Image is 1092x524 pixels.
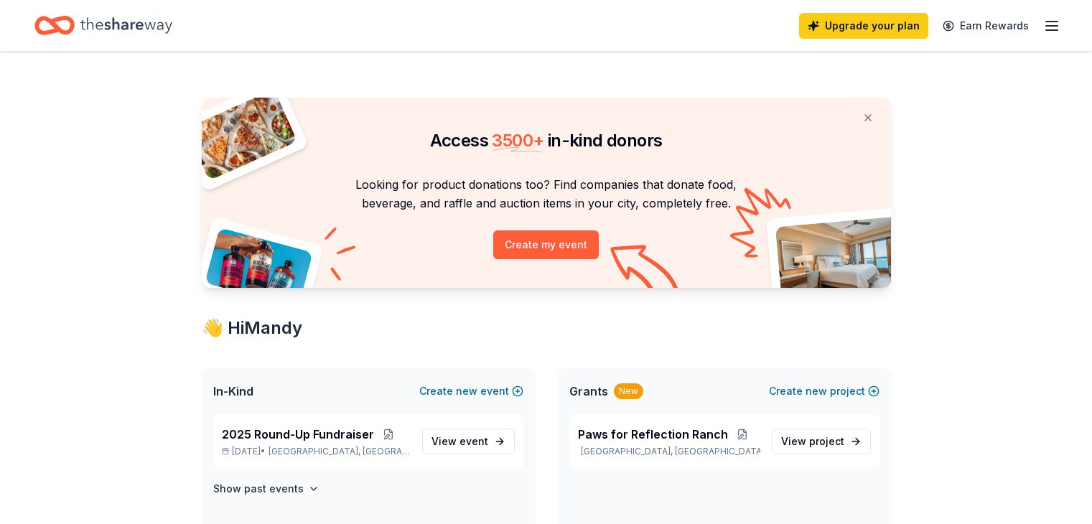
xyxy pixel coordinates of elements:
button: Createnewevent [419,383,523,400]
p: [GEOGRAPHIC_DATA], [GEOGRAPHIC_DATA] [578,446,760,457]
span: new [456,383,477,400]
span: In-Kind [213,383,253,400]
span: 2025 Round-Up Fundraiser [222,426,374,443]
a: Home [34,9,172,42]
span: project [809,435,844,447]
h4: Show past events [213,480,304,497]
a: View project [772,429,871,454]
div: New [614,383,643,399]
p: [DATE] • [222,446,411,457]
a: View event [422,429,515,454]
span: event [459,435,488,447]
span: Grants [569,383,608,400]
span: new [806,383,827,400]
span: 3500 + [492,130,543,151]
p: Looking for product donations too? Find companies that donate food, beverage, and raffle and auct... [219,175,874,213]
span: [GEOGRAPHIC_DATA], [GEOGRAPHIC_DATA] [269,446,410,457]
span: Access in-kind donors [430,130,663,151]
button: Show past events [213,480,319,497]
div: 👋 Hi Mandy [202,317,891,340]
img: Pizza [185,89,297,181]
a: Upgrade your plan [799,13,928,39]
a: Earn Rewards [934,13,1037,39]
span: Paws for Reflection Ranch [578,426,728,443]
button: Createnewproject [769,383,879,400]
img: Curvy arrow [610,245,682,299]
span: View [431,433,488,450]
span: View [781,433,844,450]
button: Create my event [493,230,599,259]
